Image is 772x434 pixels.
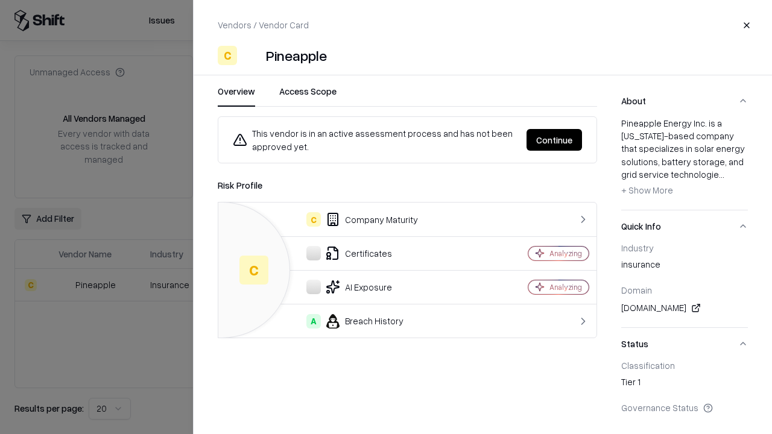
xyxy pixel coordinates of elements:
div: C [218,46,237,65]
div: Certificates [228,246,486,260]
div: Tier 1 [621,376,748,392]
div: Industry [621,242,748,253]
div: Company Maturity [228,212,486,227]
span: ... [719,169,724,180]
div: C [239,256,268,285]
div: This vendor is in an active assessment process and has not been approved yet. [233,127,517,153]
div: Classification [621,360,748,371]
button: + Show More [621,181,673,200]
div: Quick Info [621,242,748,327]
span: + Show More [621,184,673,195]
div: Governance Status [621,402,748,413]
div: Breach History [228,314,486,329]
div: Domain [621,285,748,295]
img: Pineapple [242,46,261,65]
button: Overview [218,85,255,107]
div: [DOMAIN_NAME] [621,301,748,315]
div: Risk Profile [218,178,597,192]
button: Status [621,328,748,360]
div: Pineapple [266,46,327,65]
div: Analyzing [549,248,582,259]
div: AI Exposure [228,280,486,294]
div: About [621,117,748,210]
p: Vendors / Vendor Card [218,19,309,31]
div: A [306,314,321,329]
div: C [306,212,321,227]
button: About [621,85,748,117]
div: Analyzing [549,282,582,292]
div: insurance [621,258,748,275]
button: Continue [527,129,582,151]
button: Access Scope [279,85,337,107]
button: Quick Info [621,210,748,242]
div: Pineapple Energy Inc. is a [US_STATE]-based company that specializes in solar energy solutions, b... [621,117,748,200]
